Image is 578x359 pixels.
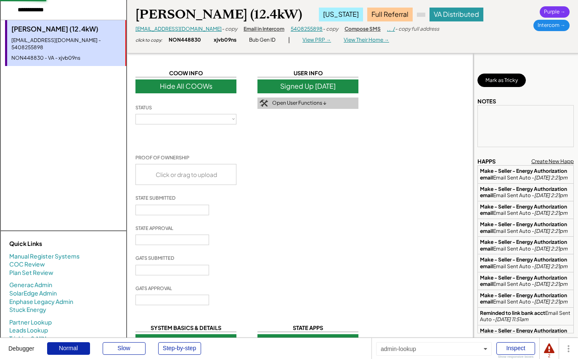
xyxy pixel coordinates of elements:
div: STATE APPS [257,324,358,332]
div: Email in Intercom [244,26,284,33]
em: [DATE] 2:21pm [534,263,567,269]
div: Email Sent Auto - [480,203,571,216]
a: Enphase Legacy Admin [9,298,73,306]
div: Email Sent Auto - [480,310,571,323]
div: View Their Home → [344,37,389,44]
div: SYSTEM BASICS & DETAILS [135,324,236,332]
div: Email Sent Auto - [480,239,571,252]
div: Compose SMS [345,26,381,33]
a: , , / [387,26,395,32]
div: - copy full address [395,26,439,33]
div: Slow [103,342,146,355]
div: USER INFO [257,69,358,77]
strong: Make - Seller - Energy Authorization email [480,203,568,216]
div: Signed Up [DATE] [257,79,358,93]
div: GATS APPROVAL [135,285,172,291]
a: Plan Set Review [9,269,53,277]
strong: Make - Seller - Energy Authorization email [480,221,568,234]
div: Open User Functions ↓ [272,100,326,107]
div: Click or drag to upload [136,164,237,185]
div: Email Sent Auto - [480,168,571,181]
div: Email Sent Auto - [480,292,571,305]
div: View PRP → [302,37,331,44]
div: Step-by-step [158,342,201,355]
a: Leads Lookup [9,326,48,335]
a: Partner Lookup [9,318,52,327]
div: NON448830 - VA - xjvb09ns [11,55,121,62]
em: [DATE] 11:51am [495,316,528,322]
img: tool-icon.png [260,100,268,107]
a: Stuck Energy [9,306,46,314]
div: Bub Gen ID [249,37,276,44]
em: [DATE] 2:21pm [534,192,567,198]
div: COOW INFO [135,69,236,77]
strong: Make - Seller - Energy Authorization email [480,239,568,252]
div: Create New Happ [531,158,574,165]
div: VA Distributed [430,8,483,21]
div: STATE SUBMITTED [135,195,175,201]
div: No COC; Not Needed [257,334,358,348]
div: 2 [544,354,554,358]
em: [DATE] 2:21pm [534,174,567,181]
div: NON448830 [169,37,201,44]
em: [DATE] 2:21pm [534,210,567,216]
div: [EMAIL_ADDRESS][DOMAIN_NAME] - 5408255898 [11,37,121,51]
div: Email Sent Auto - [480,327,571,341]
a: [EMAIL_ADDRESS][DOMAIN_NAME] [135,26,222,32]
strong: Make - Seller - Energy Authorization email [480,327,568,341]
strong: Make - Seller - Energy Authorization email [480,275,568,288]
div: [PERSON_NAME] (12.4kW) [135,6,302,23]
strong: Make - Seller - Energy Authorization email [480,292,568,305]
div: GATS SUBMITTED [135,255,174,261]
div: Email Sent Auto - [480,256,571,269]
div: Arrays Stored in GATS [135,334,236,348]
div: Quick Links [9,240,93,248]
div: Email Sent Auto - [480,221,571,234]
div: Intercom → [533,20,570,31]
a: 5408255898 [291,26,323,32]
div: xjvb09ns [214,37,236,44]
strong: Make - Seller - Energy Authorization email [480,256,568,269]
strong: Reminded to link bank acct [480,310,545,316]
div: Email Sent Auto - [480,275,571,288]
a: SolarEdge Admin [9,289,57,298]
em: [DATE] 2:21pm [534,245,567,252]
div: [US_STATE] [319,8,363,21]
div: click to copy: [135,37,162,43]
div: [PERSON_NAME] (12.4kW) [11,24,121,34]
a: COC Review [9,260,45,269]
div: | [288,36,290,44]
div: Purple → [540,6,570,18]
div: PROOF OF OWNERSHIP [135,154,189,161]
div: Full Referral [367,8,413,21]
strong: Make - Seller - Energy Authorization email [480,168,568,181]
div: Hide All COOWs [135,79,236,93]
div: Inspect [496,342,535,355]
div: - copy [222,26,237,33]
a: Trickies & NINs [9,335,49,343]
div: NOTES [477,98,496,105]
div: STATUS [135,104,152,111]
div: admin-lookup [376,342,492,356]
button: Mark as Tricky [477,74,526,87]
div: STATE APPROVAL [135,225,173,231]
div: Normal [47,342,90,355]
a: Manual Register Systems [9,252,80,261]
em: [DATE] 2:21pm [534,298,567,305]
em: [DATE] 2:21pm [534,281,567,287]
a: Generac Admin [9,281,52,289]
div: Email Sent Auto - [480,186,571,199]
div: Debugger [8,338,34,351]
em: [DATE] 2:21pm [534,228,567,234]
div: HAPPS [477,158,496,165]
div: Show responsive boxes [496,355,535,359]
strong: Make - Seller - Energy Authorization email [480,186,568,199]
div: - copy [323,26,338,33]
